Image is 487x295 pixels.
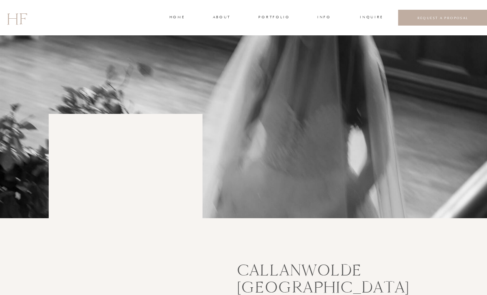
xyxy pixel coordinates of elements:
h3: Callanwolde [GEOGRAPHIC_DATA] [237,262,483,285]
a: INQUIRE [360,14,382,22]
a: HF [6,6,27,30]
a: home [169,14,184,22]
a: INFO [316,14,331,22]
a: REQUEST A PROPOSAL [405,15,481,20]
a: about [213,14,230,22]
a: portfolio [258,14,289,22]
